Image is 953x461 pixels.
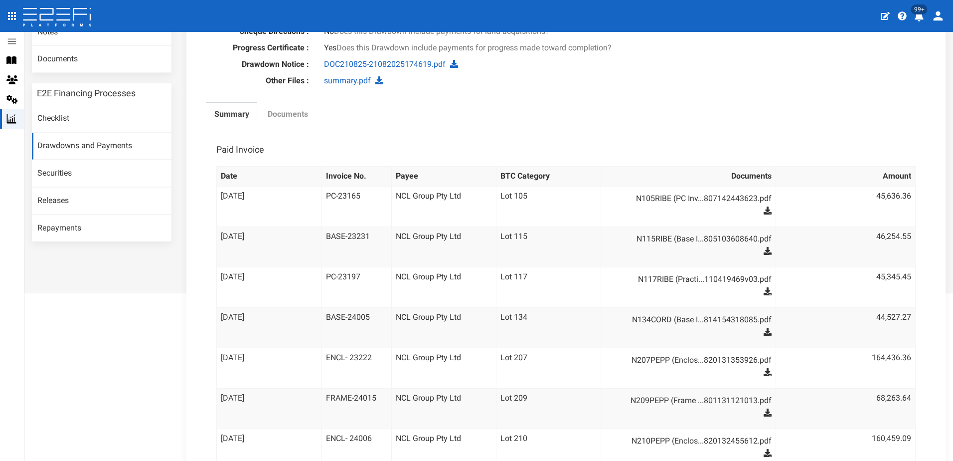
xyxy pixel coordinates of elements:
td: 46,254.55 [776,227,915,267]
td: NCL Group Pty Ltd [391,187,496,227]
td: BASE-24005 [321,308,391,348]
td: ENCL- 23222 [321,348,391,389]
label: Drawdown Notice : [191,59,316,70]
td: PC-23165 [321,187,391,227]
th: Amount [776,167,915,187]
a: N134CORD (Base I...814154318085.pdf [615,312,771,328]
td: 45,345.45 [776,267,915,308]
a: DOC210825-21082025174619.pdf [324,59,446,69]
a: N210PEPP (Enclos...820132455612.pdf [615,433,771,449]
td: NCL Group Pty Ltd [391,348,496,389]
a: N207PEPP (Enclos...820131353926.pdf [615,352,771,368]
td: 45,636.36 [776,187,915,227]
span: Does this Drawdown include payments for progress made toward completion? [336,43,612,52]
th: Documents [601,167,776,187]
td: FRAME-24015 [321,389,391,429]
td: 68,263.64 [776,389,915,429]
a: Securities [32,160,171,187]
a: N209PEPP (Frame ...801131121013.pdf [615,393,771,409]
a: Checklist [32,105,171,132]
td: [DATE] [217,389,321,429]
label: Summary [214,109,249,120]
td: [DATE] [217,187,321,227]
td: NCL Group Pty Ltd [391,227,496,267]
a: Releases [32,188,171,215]
a: summary.pdf [324,76,371,85]
td: 164,436.36 [776,348,915,389]
td: [DATE] [217,348,321,389]
label: Documents [268,109,308,120]
td: NCL Group Pty Ltd [391,267,496,308]
a: Summary [206,103,257,128]
a: Drawdowns and Payments [32,133,171,160]
td: BASE-23231 [321,227,391,267]
a: N115RIBE (Base I...805103608640.pdf [615,231,771,247]
a: Notes [32,19,171,46]
h3: E2E Financing Processes [37,89,136,98]
td: Lot 115 [496,227,601,267]
h3: Paid Invoice [216,145,264,154]
label: Progress Certificate : [191,42,316,54]
td: Lot 105 [496,187,601,227]
th: BTC Category [496,167,601,187]
a: Documents [32,46,171,73]
label: Other Files : [191,75,316,87]
td: NCL Group Pty Ltd [391,308,496,348]
td: Lot 209 [496,389,601,429]
td: PC-23197 [321,267,391,308]
a: Repayments [32,215,171,242]
td: Lot 134 [496,308,601,348]
td: [DATE] [217,227,321,267]
th: Date [217,167,321,187]
a: Documents [260,103,316,128]
td: NCL Group Pty Ltd [391,389,496,429]
div: Yes [317,42,816,54]
th: Payee [391,167,496,187]
a: N105RIBE (PC Inv...807142443623.pdf [615,191,771,207]
td: [DATE] [217,308,321,348]
td: Lot 117 [496,267,601,308]
td: 44,527.27 [776,308,915,348]
td: Lot 207 [496,348,601,389]
a: N117RIBE (Practi...110419469v03.pdf [615,271,771,287]
td: [DATE] [217,267,321,308]
th: Invoice No. [321,167,391,187]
